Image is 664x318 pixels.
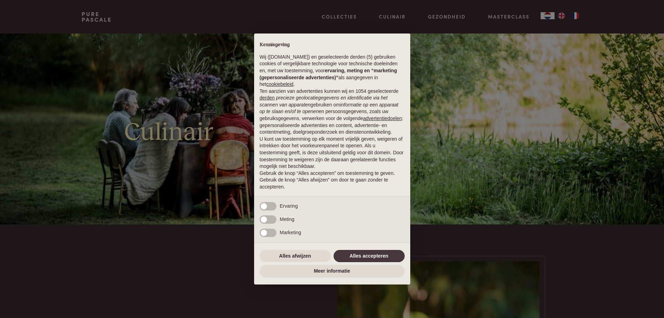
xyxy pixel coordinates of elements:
strong: ervaring, meting en “marketing (gepersonaliseerde advertenties)” [260,68,397,80]
h2: Kennisgeving [260,42,405,48]
p: U kunt uw toestemming op elk moment vrijelijk geven, weigeren of intrekken door het voorkeurenpan... [260,136,405,170]
span: Ervaring [280,203,298,209]
span: Marketing [280,230,301,235]
button: Alles afwijzen [260,250,331,262]
em: precieze geolocatiegegevens en identificatie via het scannen van apparaten [260,95,388,108]
button: derden [260,95,275,102]
a: cookiebeleid [266,81,293,87]
span: Meting [280,216,295,222]
p: Gebruik de knop “Alles accepteren” om toestemming te geven. Gebruik de knop “Alles afwijzen” om d... [260,170,405,191]
em: informatie op een apparaat op te slaan en/of te openen [260,102,399,114]
button: advertentiedoelen [363,115,402,122]
p: Ten aanzien van advertenties kunnen wij en 1054 geselecteerde gebruiken om en persoonsgegevens, z... [260,88,405,136]
button: Alles accepteren [334,250,405,262]
p: Wij ([DOMAIN_NAME]) en geselecteerde derden (5) gebruiken cookies of vergelijkbare technologie vo... [260,54,405,88]
button: Meer informatie [260,265,405,278]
